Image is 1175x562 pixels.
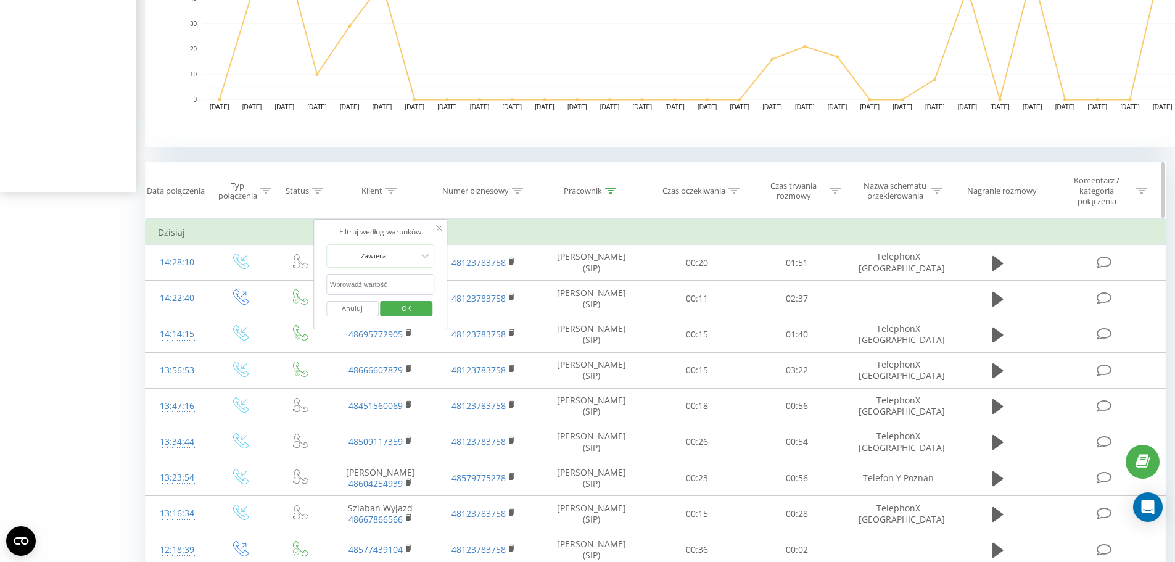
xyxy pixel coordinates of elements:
text: 0 [193,96,197,103]
td: 00:23 [647,460,746,496]
div: Klient [361,186,382,196]
div: 13:47:16 [158,394,197,418]
div: 13:56:53 [158,358,197,382]
div: Czas oczekiwania [662,186,725,196]
td: 00:28 [747,496,846,532]
div: 13:23:54 [158,466,197,490]
a: 48123783758 [451,292,506,304]
a: 48123783758 [451,508,506,519]
text: 20 [190,46,197,52]
text: [DATE] [990,104,1010,110]
a: 48667866566 [348,513,403,525]
td: 01:51 [747,245,846,281]
text: [DATE] [730,104,750,110]
td: 01:40 [747,316,846,352]
div: Nazwa schematu przekierowania [862,181,928,202]
div: Filtruj według warunków [326,226,435,238]
a: 48123783758 [451,328,506,340]
td: 00:15 [647,316,746,352]
text: [DATE] [210,104,229,110]
text: [DATE] [405,104,424,110]
a: 48579775278 [451,472,506,484]
td: TelephonX [GEOGRAPHIC_DATA] [846,352,950,388]
text: [DATE] [340,104,360,110]
td: 00:56 [747,460,846,496]
text: [DATE] [1055,104,1075,110]
td: [PERSON_NAME] (SIP) [535,496,647,532]
td: [PERSON_NAME] (SIP) [535,424,647,460]
td: [PERSON_NAME] (SIP) [535,460,647,496]
text: [DATE] [437,104,457,110]
div: Nagranie rozmowy [967,186,1037,196]
div: 14:28:10 [158,250,197,275]
a: 48451560069 [348,400,403,411]
a: 48695772905 [348,328,403,340]
td: [PERSON_NAME] (SIP) [535,388,647,424]
td: [PERSON_NAME] (SIP) [535,245,647,281]
text: [DATE] [860,104,880,110]
text: [DATE] [893,104,912,110]
a: 48123783758 [451,436,506,447]
td: Szlaban Wyjazd [329,496,432,532]
a: 48123783758 [451,400,506,411]
td: Dzisiaj [146,220,1166,245]
a: 48123783758 [451,364,506,376]
div: 13:34:44 [158,430,197,454]
text: [DATE] [503,104,522,110]
div: Data połączenia [147,186,205,196]
td: 00:18 [647,388,746,424]
td: Telefon Y Poznan [846,460,950,496]
text: [DATE] [665,104,685,110]
td: TelephonX [GEOGRAPHIC_DATA] [846,245,950,281]
text: [DATE] [1023,104,1042,110]
text: [DATE] [567,104,587,110]
text: [DATE] [307,104,327,110]
div: Status [286,186,309,196]
td: 00:11 [647,281,746,316]
text: [DATE] [632,104,652,110]
text: 30 [190,20,197,27]
div: Pracownik [564,186,602,196]
div: Numer biznesowy [442,186,509,196]
td: 00:56 [747,388,846,424]
text: [DATE] [1088,104,1108,110]
text: 10 [190,71,197,78]
td: 00:20 [647,245,746,281]
text: [DATE] [925,104,945,110]
td: 00:15 [647,352,746,388]
text: [DATE] [1120,104,1140,110]
div: 14:14:15 [158,322,197,346]
td: TelephonX [GEOGRAPHIC_DATA] [846,496,950,532]
td: [PERSON_NAME] (SIP) [535,281,647,316]
text: [DATE] [535,104,555,110]
td: [PERSON_NAME] [329,460,432,496]
a: 48123783758 [451,257,506,268]
div: 14:22:40 [158,286,197,310]
text: [DATE] [275,104,295,110]
td: TelephonX [GEOGRAPHIC_DATA] [846,424,950,460]
a: 48509117359 [348,436,403,447]
text: [DATE] [828,104,847,110]
button: Anuluj [326,301,379,316]
text: [DATE] [698,104,717,110]
text: [DATE] [762,104,782,110]
a: 48123783758 [451,543,506,555]
td: [PERSON_NAME] (SIP) [535,352,647,388]
text: [DATE] [1153,104,1173,110]
td: 00:26 [647,424,746,460]
div: 12:18:39 [158,538,197,562]
a: 48577439104 [348,543,403,555]
button: Open CMP widget [6,526,36,556]
td: 02:37 [747,281,846,316]
a: 48604254939 [348,477,403,489]
td: TelephonX [GEOGRAPHIC_DATA] [846,316,950,352]
div: Komentarz / kategoria połączenia [1061,175,1133,207]
td: 03:22 [747,352,846,388]
text: [DATE] [795,104,815,110]
div: Typ połączenia [218,181,257,202]
button: OK [381,301,433,316]
td: [PERSON_NAME] (SIP) [535,316,647,352]
text: [DATE] [242,104,262,110]
span: OK [389,299,424,318]
a: 48666607879 [348,364,403,376]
